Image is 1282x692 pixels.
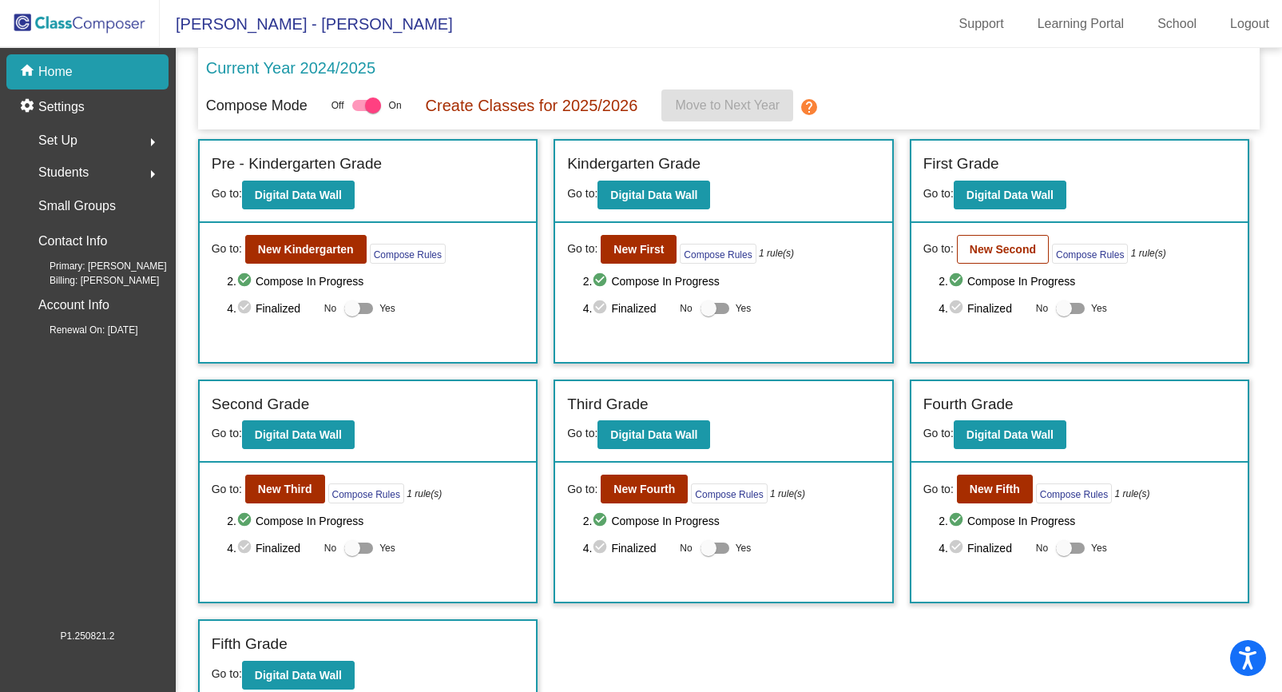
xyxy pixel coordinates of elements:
[212,481,242,498] span: Go to:
[212,241,242,257] span: Go to:
[1036,541,1048,555] span: No
[736,539,752,558] span: Yes
[923,481,954,498] span: Go to:
[1115,487,1150,501] i: 1 rule(s)
[38,161,89,184] span: Students
[227,539,316,558] span: 4. Finalized
[206,56,375,80] p: Current Year 2024/2025
[236,272,256,291] mat-icon: check_circle
[966,189,1054,201] b: Digital Data Wall
[242,181,355,209] button: Digital Data Wall
[1131,246,1166,260] i: 1 rule(s)
[389,98,402,113] span: On
[610,189,697,201] b: Digital Data Wall
[567,241,597,257] span: Go to:
[583,272,880,291] span: 2. Compose In Progress
[1145,11,1209,37] a: School
[583,299,673,318] span: 4. Finalized
[331,98,344,113] span: Off
[948,272,967,291] mat-icon: check_circle
[680,301,692,316] span: No
[923,241,954,257] span: Go to:
[242,420,355,449] button: Digital Data Wall
[610,428,697,441] b: Digital Data Wall
[939,511,1236,531] span: 2. Compose In Progress
[923,427,954,439] span: Go to:
[255,669,342,682] b: Digital Data Wall
[597,181,710,209] button: Digital Data Wall
[212,633,288,656] label: Fifth Grade
[24,323,137,337] span: Renewal On: [DATE]
[970,243,1036,256] b: New Second
[954,420,1066,449] button: Digital Data Wall
[255,189,342,201] b: Digital Data Wall
[24,259,167,273] span: Primary: [PERSON_NAME]
[939,272,1236,291] span: 2. Compose In Progress
[236,539,256,558] mat-icon: check_circle
[939,539,1028,558] span: 4. Finalized
[245,235,367,264] button: New Kindergarten
[24,273,159,288] span: Billing: [PERSON_NAME]
[1091,299,1107,318] span: Yes
[143,165,162,184] mat-icon: arrow_right
[613,243,664,256] b: New First
[583,511,880,531] span: 2. Compose In Progress
[613,483,675,495] b: New Fourth
[939,299,1028,318] span: 4. Finalized
[212,153,382,176] label: Pre - Kindergarten Grade
[206,95,308,117] p: Compose Mode
[966,428,1054,441] b: Digital Data Wall
[957,475,1033,503] button: New Fifth
[601,475,688,503] button: New Fourth
[255,428,342,441] b: Digital Data Wall
[143,133,162,152] mat-icon: arrow_right
[426,93,638,117] p: Create Classes for 2025/2026
[38,195,116,217] p: Small Groups
[592,299,611,318] mat-icon: check_circle
[328,483,404,503] button: Compose Rules
[212,187,242,200] span: Go to:
[1036,301,1048,316] span: No
[601,235,677,264] button: New First
[759,246,794,260] i: 1 rule(s)
[236,299,256,318] mat-icon: check_circle
[212,667,242,680] span: Go to:
[407,487,442,501] i: 1 rule(s)
[1025,11,1137,37] a: Learning Portal
[770,487,805,501] i: 1 rule(s)
[19,97,38,117] mat-icon: settings
[948,299,967,318] mat-icon: check_circle
[567,393,648,416] label: Third Grade
[160,11,453,37] span: [PERSON_NAME] - [PERSON_NAME]
[597,420,710,449] button: Digital Data Wall
[1091,539,1107,558] span: Yes
[680,541,692,555] span: No
[19,62,38,82] mat-icon: home
[38,62,73,82] p: Home
[567,187,597,200] span: Go to:
[258,243,354,256] b: New Kindergarten
[948,539,967,558] mat-icon: check_circle
[38,129,77,152] span: Set Up
[324,301,336,316] span: No
[379,539,395,558] span: Yes
[324,541,336,555] span: No
[567,153,701,176] label: Kindergarten Grade
[957,235,1049,264] button: New Second
[227,511,524,531] span: 2. Compose In Progress
[38,294,109,316] p: Account Info
[954,181,1066,209] button: Digital Data Wall
[227,299,316,318] span: 4. Finalized
[736,299,752,318] span: Yes
[38,97,85,117] p: Settings
[592,511,611,531] mat-icon: check_circle
[675,98,780,112] span: Move to Next Year
[1036,483,1112,503] button: Compose Rules
[923,153,999,176] label: First Grade
[227,272,524,291] span: 2. Compose In Progress
[947,11,1017,37] a: Support
[242,661,355,690] button: Digital Data Wall
[691,483,767,503] button: Compose Rules
[245,475,325,503] button: New Third
[970,483,1020,495] b: New Fifth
